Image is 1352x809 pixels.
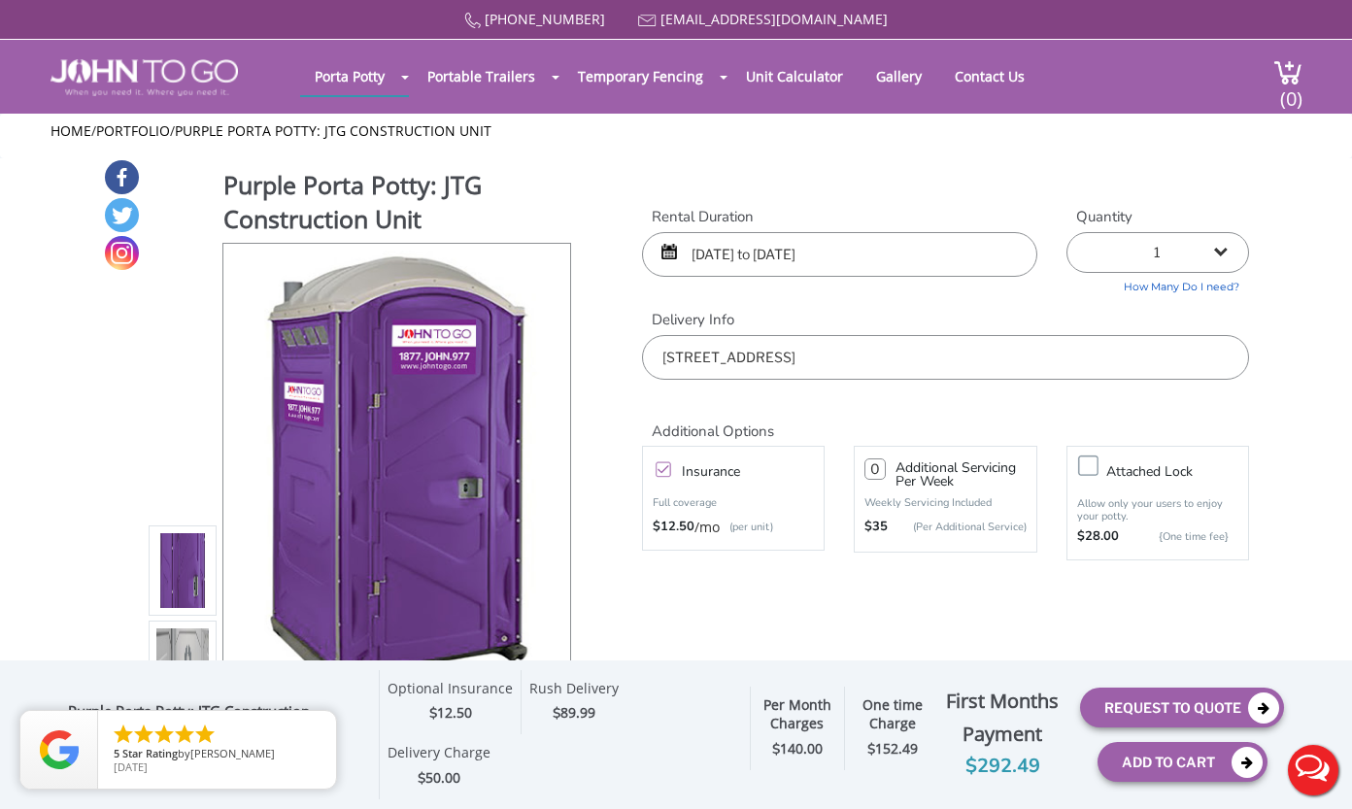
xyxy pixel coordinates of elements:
[223,168,573,241] h1: Purple Porta Potty: JTG Construction Unit
[437,703,472,722] span: 12.50
[939,685,1065,751] div: First Months Payment
[653,518,694,537] strong: $12.50
[156,342,209,799] img: Product
[939,751,1065,782] div: $292.49
[51,121,91,140] a: Home
[1066,207,1249,227] label: Quantity
[1274,731,1352,809] button: Live Chat
[529,680,619,703] div: Rush Delivery
[888,520,1026,534] p: (Per Additional Service)
[731,57,858,95] a: Unit Calculator
[1273,59,1302,85] img: cart a
[112,723,135,746] li: 
[388,744,490,767] div: Delivery Charge
[193,723,217,746] li: 
[388,680,513,703] div: Optional Insurance
[682,459,833,484] h3: Insurance
[68,702,370,747] div: Purple Porta Potty: JTG Construction Unit
[1106,459,1258,484] h3: Attached lock
[864,458,886,480] input: 0
[529,702,619,725] div: $
[413,57,550,95] a: Portable Trailers
[122,746,178,760] span: Star Rating
[1279,70,1302,112] span: (0)
[190,746,275,760] span: [PERSON_NAME]
[40,730,79,769] img: Review Rating
[642,232,1037,277] input: Start date | End date
[388,702,513,725] div: $
[780,739,823,758] span: 140.00
[51,59,238,96] img: JOHN to go
[464,13,481,29] img: Call
[114,748,321,761] span: by
[642,335,1249,380] input: Delivery Address
[867,740,918,758] strong: $
[560,703,595,722] span: 89.99
[485,10,605,28] a: [PHONE_NUMBER]
[96,121,170,140] a: Portfolio
[642,399,1249,441] h2: Additional Options
[563,57,718,95] a: Temporary Fencing
[772,740,823,758] strong: $
[642,207,1037,227] label: Rental Duration
[1077,527,1119,547] strong: $28.00
[875,739,918,758] span: 152.49
[720,518,773,537] p: (per unit)
[1066,273,1249,295] a: How Many Do I need?
[1080,688,1284,727] button: Request To Quote
[51,121,1302,141] ul: / /
[940,57,1039,95] a: Contact Us
[660,10,888,28] a: [EMAIL_ADDRESS][DOMAIN_NAME]
[152,723,176,746] li: 
[1129,527,1229,547] p: {One time fee}
[1077,497,1238,522] p: Allow only your users to enjoy your potty.
[105,160,139,194] a: Facebook
[638,15,657,27] img: Mail
[896,461,1026,489] h3: Additional Servicing Per Week
[105,236,139,270] a: Instagram
[132,723,155,746] li: 
[114,759,148,774] span: [DATE]
[1098,742,1267,782] button: Add To Cart
[653,493,814,513] p: Full coverage
[864,518,888,537] strong: $35
[388,767,490,790] div: $
[653,518,814,537] div: /mo
[862,57,936,95] a: Gallery
[763,695,831,732] strong: Per Month Charges
[864,495,1026,510] p: Weekly Servicing Included
[173,723,196,746] li: 
[862,695,923,732] strong: One time Charge
[642,310,1249,330] label: Delivery Info
[425,768,460,787] span: 50.00
[250,244,544,701] img: Product
[300,57,399,95] a: Porta Potty
[175,121,491,140] a: Purple Porta Potty: JTG Construction Unit
[105,198,139,232] a: Twitter
[114,746,119,760] span: 5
